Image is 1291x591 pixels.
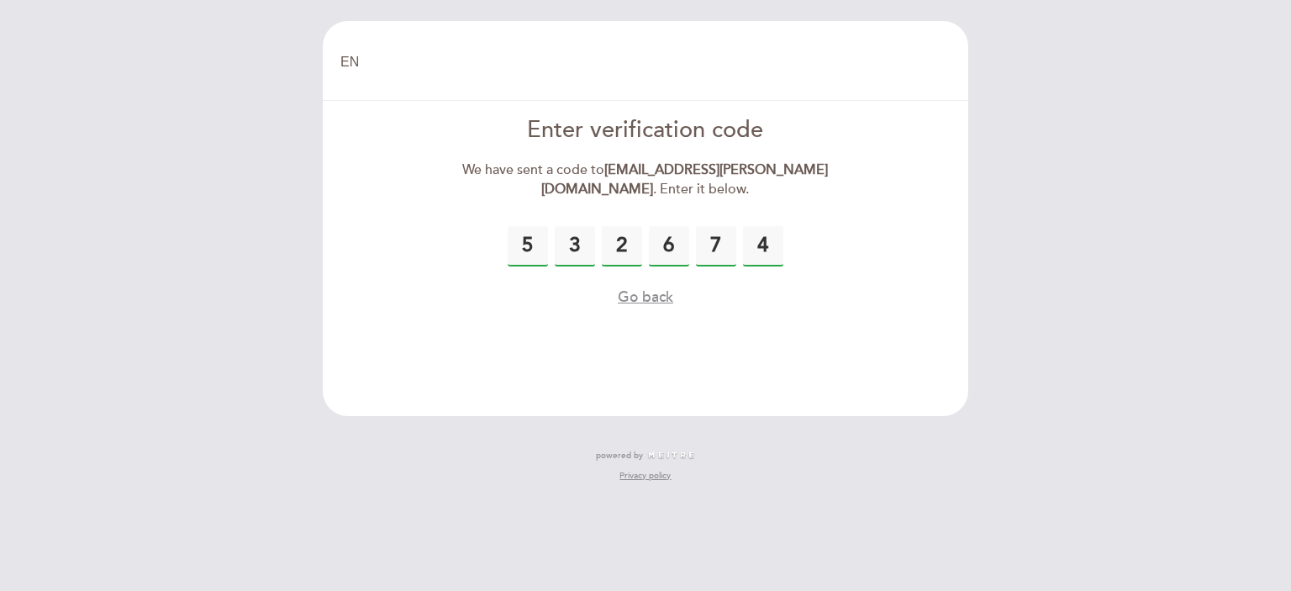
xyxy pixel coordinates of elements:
[453,114,839,147] div: Enter verification code
[555,226,595,266] input: 0
[602,226,642,266] input: 0
[618,287,673,308] button: Go back
[596,450,695,462] a: powered by
[649,226,689,266] input: 0
[743,226,783,266] input: 0
[647,451,695,460] img: MEITRE
[541,161,828,198] strong: [EMAIL_ADDRESS][PERSON_NAME][DOMAIN_NAME]
[596,450,643,462] span: powered by
[453,161,839,199] div: We have sent a code to . Enter it below.
[508,226,548,266] input: 0
[619,470,671,482] a: Privacy policy
[696,226,736,266] input: 0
